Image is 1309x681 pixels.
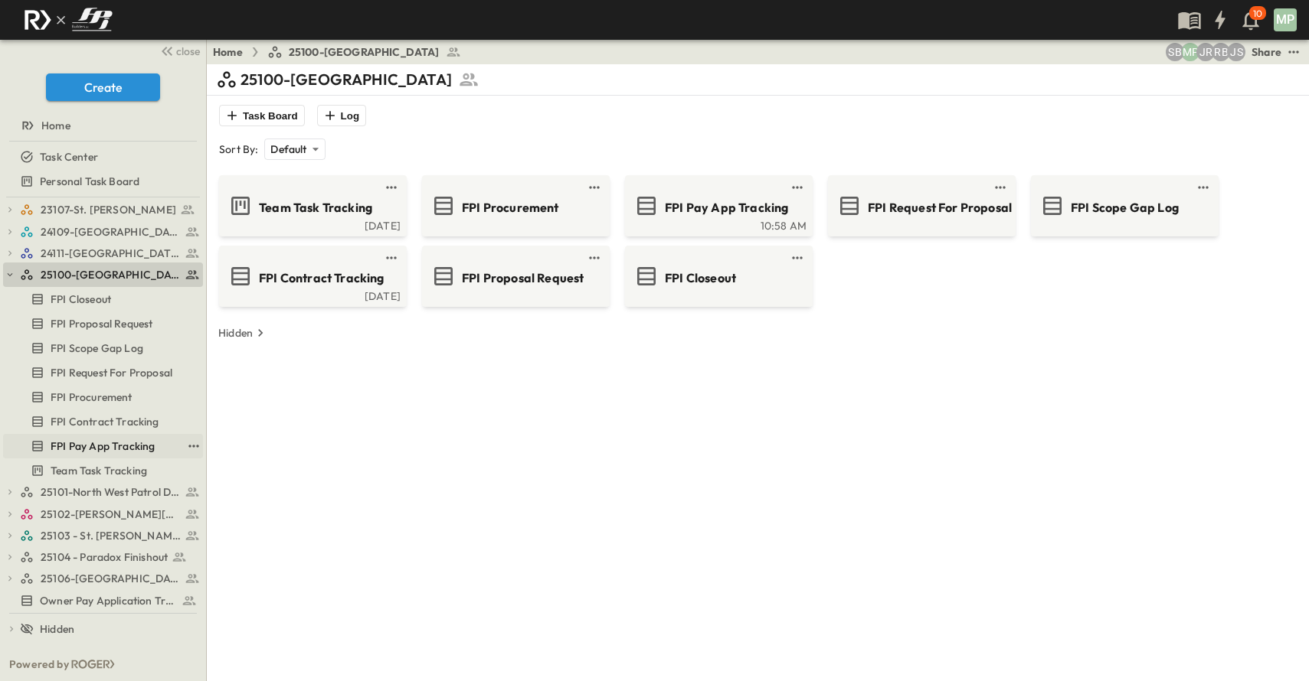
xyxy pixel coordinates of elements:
span: 25102-Christ The Redeemer Anglican Church [41,507,181,522]
button: test [382,249,401,267]
a: Team Task Tracking [222,194,401,218]
a: FPI Procurement [3,386,200,408]
span: 25104 - Paradox Finishout [41,549,168,565]
div: Personal Task Boardtest [3,169,203,194]
span: FPI Pay App Tracking [665,199,788,217]
span: 25101-North West Patrol Division [41,484,181,500]
div: Monica Pruteanu (mpruteanu@fpibuilders.com) [1181,43,1199,61]
a: [DATE] [222,218,401,230]
div: Share [1252,44,1281,60]
div: FPI Request For Proposaltest [3,360,203,385]
div: Sterling Barnett (sterling@fpibuilders.com) [1166,43,1184,61]
button: MP [1272,7,1298,33]
span: FPI Request For Proposal [868,199,1012,217]
a: Task Center [3,146,200,168]
button: test [585,249,604,267]
span: Team Task Tracking [259,199,372,217]
span: FPI Request For Proposal [51,365,172,380]
a: 25106-St. Andrews Parking Lot [20,568,200,589]
a: FPI Scope Gap Log [1034,194,1212,218]
span: FPI Contract Tracking [51,414,159,429]
div: FPI Proposal Requesttest [3,311,203,336]
a: FPI Contract Tracking [222,264,401,288]
span: 24109-St. Teresa of Calcutta Parish Hall [41,224,181,239]
a: Personal Task Board [3,171,200,192]
span: FPI Scope Gap Log [51,340,143,356]
a: 24111-[GEOGRAPHIC_DATA] [20,243,200,264]
button: test [991,178,1010,197]
div: FPI Contract Trackingtest [3,409,203,434]
div: [DATE] [222,288,401,301]
button: close [154,40,203,61]
div: 24109-St. Teresa of Calcutta Parish Halltest [3,220,203,244]
a: 25100-Vanguard Prep School [20,264,200,285]
button: test [585,178,604,197]
a: 23107-St. [PERSON_NAME] [20,199,200,220]
span: 25100-[GEOGRAPHIC_DATA] [289,44,440,60]
a: Home [213,44,243,60]
div: Owner Pay Application Trackingtest [3,588,203,613]
span: FPI Proposal Request [51,316,152,331]
a: FPI Procurement [425,194,604,218]
span: FPI Closeout [665,269,736,287]
button: Task Board [219,105,305,126]
a: FPI Pay App Tracking [628,194,807,218]
span: FPI Scope Gap Log [1071,199,1179,217]
div: Jesse Sullivan (jsullivan@fpibuilders.com) [1227,43,1245,61]
div: FPI Scope Gap Logtest [3,336,203,360]
p: Hidden [218,325,253,340]
div: 25106-St. Andrews Parking Lottest [3,566,203,591]
div: 25104 - Paradox Finishouttest [3,545,203,569]
button: Hidden [212,322,274,344]
div: FPI Pay App Trackingtest [3,434,203,458]
div: Team Task Trackingtest [3,458,203,483]
button: test [788,249,807,267]
button: test [382,178,401,197]
p: Default [270,142,306,157]
a: Team Task Tracking [3,460,200,481]
div: 25103 - St. [PERSON_NAME] Phase 2test [3,523,203,548]
button: Log [317,105,366,126]
div: 25102-Christ The Redeemer Anglican Churchtest [3,502,203,526]
button: Create [46,73,160,101]
span: FPI Contract Tracking [259,269,385,287]
a: Home [3,115,200,136]
a: FPI Request For Proposal [3,362,200,383]
span: FPI Closeout [51,292,111,307]
span: FPI Pay App Tracking [51,438,155,454]
nav: breadcrumbs [213,44,470,60]
a: 24109-St. Teresa of Calcutta Parish Hall [20,221,200,243]
button: test [185,437,203,455]
div: 25101-North West Patrol Divisiontest [3,480,203,504]
div: MP [1274,8,1297,31]
a: FPI Contract Tracking [3,411,200,432]
button: test [788,178,807,197]
div: Default [264,138,325,160]
span: close [176,44,200,59]
span: 24111-[GEOGRAPHIC_DATA] [41,246,181,261]
div: 23107-St. [PERSON_NAME]test [3,197,203,222]
span: Personal Task Board [40,174,139,189]
div: Jayden Ramirez (jramirez@fpibuilders.com) [1196,43,1215,61]
span: FPI Procurement [51,389,133,405]
span: 25100-Vanguard Prep School [41,267,181,282]
div: FPI Closeouttest [3,287,203,311]
span: 23107-St. [PERSON_NAME] [41,202,176,217]
a: FPI Closeout [628,264,807,288]
div: FPI Procurementtest [3,385,203,409]
a: 25102-Christ The Redeemer Anglican Church [20,503,200,525]
button: test [1284,43,1303,61]
a: 25103 - St. [PERSON_NAME] Phase 2 [20,525,200,546]
a: 10:58 AM [628,218,807,230]
span: Owner Pay Application Tracking [40,593,175,608]
span: 25106-St. Andrews Parking Lot [41,571,181,586]
a: FPI Proposal Request [425,264,604,288]
div: 24111-[GEOGRAPHIC_DATA]test [3,241,203,266]
p: 10 [1253,8,1262,20]
a: 25101-North West Patrol Division [20,481,200,503]
a: FPI Proposal Request [3,313,200,334]
a: 25104 - Paradox Finishout [20,546,200,568]
span: Team Task Tracking [51,463,147,478]
a: Owner Pay Application Tracking [3,590,200,611]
